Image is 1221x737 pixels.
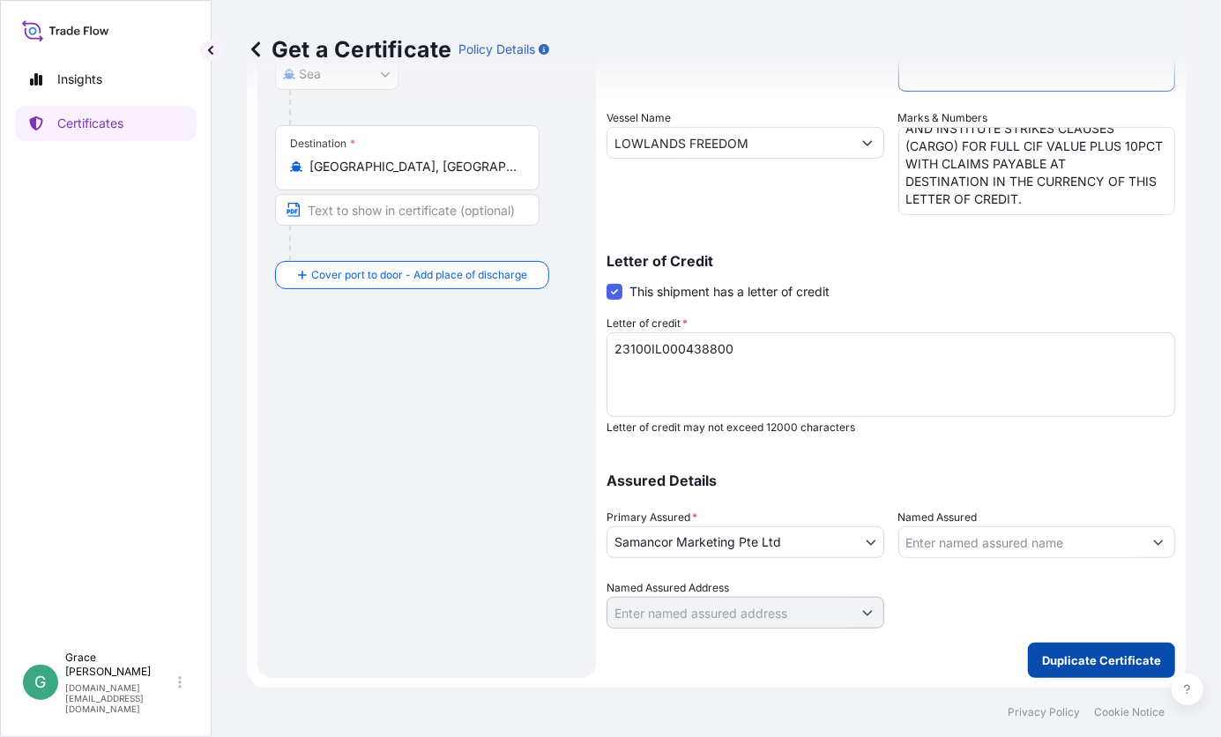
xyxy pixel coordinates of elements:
[607,421,1175,435] p: Letter of credit may not exceed 12000 characters
[1028,643,1175,678] button: Duplicate Certificate
[614,533,781,551] span: Samancor Marketing Pte Ltd
[899,526,1143,558] input: Assured Name
[607,473,1175,488] p: Assured Details
[57,115,123,132] p: Certificates
[607,315,688,332] label: Letter of credit
[290,137,355,151] div: Destination
[898,127,1176,215] textarea: COVERING INSTITUTE CARGO CLAUSES (A), INSTITUTE WAR CLAUSES (CARGO), AND INSTITUTE STRIKES CLAUSE...
[275,261,549,289] button: Cover port to door - Add place of discharge
[65,682,175,714] p: [DOMAIN_NAME][EMAIL_ADDRESS][DOMAIN_NAME]
[607,509,697,526] span: Primary Assured
[898,509,978,526] label: Named Assured
[607,254,1175,268] p: Letter of Credit
[607,597,852,629] input: Named Assured Address
[1042,651,1161,669] p: Duplicate Certificate
[247,35,451,63] p: Get a Certificate
[311,266,527,284] span: Cover port to door - Add place of discharge
[15,62,197,97] a: Insights
[607,526,884,558] button: Samancor Marketing Pte Ltd
[65,651,175,679] p: Grace [PERSON_NAME]
[35,674,47,691] span: G
[607,332,1175,417] textarea: 726111LC25000113
[898,109,988,127] label: Marks & Numbers
[852,597,883,629] button: Show suggestions
[607,127,852,159] input: Type to search vessel name or IMO
[275,194,540,226] input: Text to appear on certificate
[458,41,535,58] p: Policy Details
[607,579,729,597] label: Named Assured Address
[607,109,671,127] label: Vessel Name
[309,158,517,175] input: Destination
[57,71,102,88] p: Insights
[1094,705,1165,719] a: Cookie Notice
[629,283,830,301] span: This shipment has a letter of credit
[852,127,883,159] button: Show suggestions
[1008,705,1080,719] a: Privacy Policy
[15,106,197,141] a: Certificates
[1143,526,1174,558] button: Show suggestions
